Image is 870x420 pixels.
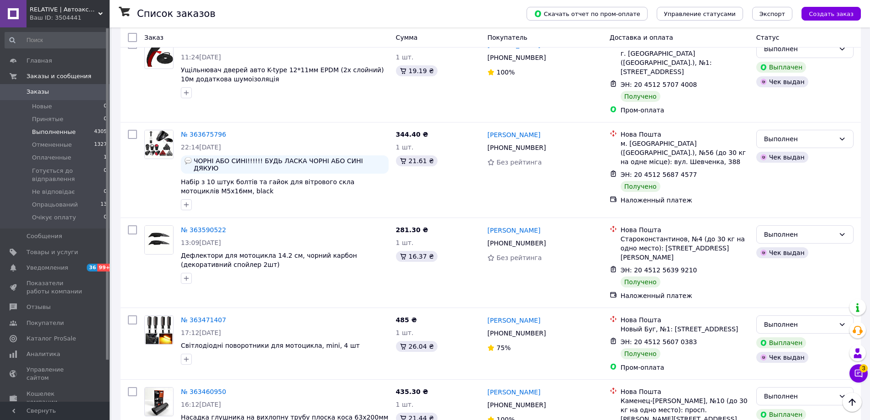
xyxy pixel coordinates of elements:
div: Получено [621,181,660,192]
div: 26.04 ₴ [396,341,438,352]
div: Нова Пошта [621,225,749,234]
div: м. [GEOGRAPHIC_DATA] ([GEOGRAPHIC_DATA].), №56 (до 30 кг на одне місце): вул. Шевченка, 388 [621,139,749,166]
span: Показатели работы компании [26,279,84,296]
div: Чек выдан [756,76,808,87]
div: Выполнен [764,319,835,330]
span: ЭН: 20 4512 5707 4008 [621,81,697,88]
span: Оплаченные [32,154,71,162]
a: Світлодіодні поворотники для мотоцикла, mini, 4 шт [181,342,360,349]
div: [PHONE_NUMBER] [485,237,548,250]
span: Без рейтинга [496,254,542,261]
a: Ущільнювач дверей авто K-type 12*11мм EPDM (2х слойний) 10м додаткова шумоізоляція [181,66,384,83]
a: [PERSON_NAME] [487,388,540,397]
span: 22:14[DATE] [181,144,221,151]
div: Нова Пошта [621,315,749,324]
a: № 363460950 [181,388,226,395]
div: Чек выдан [756,247,808,258]
span: Экспорт [759,11,785,17]
div: Чек выдан [756,352,808,363]
div: Староконстантинов, №4 (до 30 кг на одно место): [STREET_ADDRESS][PERSON_NAME] [621,234,749,262]
span: Принятые [32,115,63,123]
span: ЭН: 20 4512 5607 0383 [621,338,697,346]
img: Фото товару [145,130,173,159]
span: 16:12[DATE] [181,401,221,408]
span: 0 [104,115,107,123]
div: Выплачен [756,62,806,73]
a: Фото товару [144,225,174,255]
span: 11:24[DATE] [181,53,221,61]
a: № 363590522 [181,226,226,234]
a: № 363675796 [181,131,226,138]
img: Фото товару [145,316,173,344]
span: Опрацьований [32,201,78,209]
span: ЧОРНІ АБО СИНІ!!!!!! БУДЬ ЛАСКА ЧОРНІ АБО СИНІ ДЯКУЮ [194,157,385,172]
span: 17:12[DATE] [181,329,221,336]
div: Выполнен [764,134,835,144]
a: Фото товару [144,40,174,69]
div: Наложенный платеж [621,196,749,205]
span: 1 шт. [396,401,414,408]
span: Отмененные [32,141,72,149]
div: Выполнен [764,229,835,239]
span: Заказ [144,34,163,41]
div: Чек выдан [756,152,808,163]
span: Товары и услуги [26,248,78,256]
div: Выплачен [756,409,806,420]
div: Наложенный платеж [621,291,749,300]
a: Дефлектори для мотоцикла 14.2 см, чорний карбон (декоративний спойлер 2шт) [181,252,357,268]
span: 100% [496,69,515,76]
a: Фото товару [144,387,174,416]
button: Чат с покупателем3 [849,364,868,383]
span: 1 шт. [396,53,414,61]
div: Получено [621,348,660,359]
span: Каталог ProSale [26,335,76,343]
span: Главная [26,57,52,65]
div: Выплачен [756,337,806,348]
div: Ваш ID: 3504441 [30,14,110,22]
button: Создать заказ [801,7,861,21]
span: 1 шт. [396,144,414,151]
div: Получено [621,276,660,287]
a: Фото товару [144,315,174,345]
button: Управление статусами [657,7,743,21]
span: Сообщения [26,232,62,240]
div: 16.37 ₴ [396,251,438,262]
span: 344.40 ₴ [396,131,428,138]
div: [PHONE_NUMBER] [485,399,548,411]
span: Сумма [396,34,418,41]
span: 0 [104,213,107,222]
img: :speech_balloon: [185,157,192,165]
h1: Список заказов [137,8,216,19]
span: 485 ₴ [396,316,417,324]
span: Управление статусами [664,11,736,17]
button: Наверх [843,393,862,412]
span: Очікує оплату [32,213,76,222]
div: Пром-оплата [621,106,749,115]
span: Готується до відправлення [32,167,104,183]
span: 13 [100,201,107,209]
img: Фото товару [145,42,173,67]
span: 435.30 ₴ [396,388,428,395]
span: Заказы и сообщения [26,72,91,80]
span: Управление сайтом [26,366,84,382]
span: Новые [32,102,52,111]
span: 281.30 ₴ [396,226,428,234]
span: RELATIVE | Автоаксессуары, Велотовары, Мото товары, Инвентарь, Товары для дома [30,5,98,14]
div: Пром-оплата [621,363,749,372]
a: № 363471407 [181,316,226,324]
span: 36 [87,264,97,271]
span: 0 [104,102,107,111]
span: ЭН: 20 4512 5687 4577 [621,171,697,178]
span: 1 [104,154,107,162]
span: Доставка и оплата [610,34,673,41]
span: ЭН: 20 4512 5639 9210 [621,266,697,274]
div: Нова Пошта [621,387,749,396]
button: Скачать отчет по пром-оплате [527,7,648,21]
a: Набір з 10 штук болтів та гайок для вітрового скла мотоциклів M5x16мм, black [181,178,354,195]
span: Без рейтинга [496,159,542,166]
input: Поиск [5,32,108,48]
